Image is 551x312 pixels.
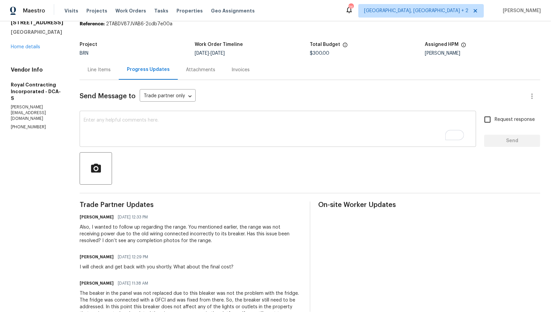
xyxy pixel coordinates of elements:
[11,104,63,122] p: [PERSON_NAME][EMAIL_ADDRESS][DOMAIN_NAME]
[195,51,209,56] span: [DATE]
[80,264,233,270] div: I will check and get back with you shortly. What about the final cost?
[23,7,45,14] span: Maestro
[461,42,466,51] span: The hpm assigned to this work order.
[11,19,63,26] h2: [STREET_ADDRESS]
[80,280,114,287] h6: [PERSON_NAME]
[349,4,353,11] div: 76
[80,51,88,56] span: BRN
[425,51,540,56] div: [PERSON_NAME]
[364,7,468,14] span: [GEOGRAPHIC_DATA], [GEOGRAPHIC_DATA] + 2
[495,116,535,123] span: Request response
[425,42,459,47] h5: Assigned HPM
[176,7,203,14] span: Properties
[80,224,302,244] div: Also, I wanted to follow up regarding the range. You mentioned earlier, the range was not receivi...
[115,7,146,14] span: Work Orders
[80,93,136,100] span: Send Message to
[186,67,215,73] div: Attachments
[140,91,196,102] div: Trade partner only
[11,67,63,73] h4: Vendor Info
[11,81,63,102] h5: Royal Contracting Incorporated - DCA-S
[195,51,225,56] span: -
[211,51,225,56] span: [DATE]
[500,7,541,14] span: [PERSON_NAME]
[118,280,148,287] span: [DATE] 11:38 AM
[11,124,63,130] p: [PHONE_NUMBER]
[211,7,255,14] span: Geo Assignments
[310,51,330,56] span: $300.00
[127,66,170,73] div: Progress Updates
[80,254,114,260] h6: [PERSON_NAME]
[64,7,78,14] span: Visits
[86,7,107,14] span: Projects
[195,42,243,47] h5: Work Order Timeline
[231,67,250,73] div: Invoices
[80,42,97,47] h5: Project
[84,118,472,141] textarea: To enrich screen reader interactions, please activate Accessibility in Grammarly extension settings
[118,214,148,220] span: [DATE] 12:33 PM
[80,214,114,220] h6: [PERSON_NAME]
[80,202,302,208] span: Trade Partner Updates
[11,45,40,49] a: Home details
[342,42,348,51] span: The total cost of line items that have been proposed by Opendoor. This sum includes line items th...
[11,29,63,35] h5: [GEOGRAPHIC_DATA]
[319,202,541,208] span: On-site Worker Updates
[118,254,148,260] span: [DATE] 12:29 PM
[310,42,340,47] h5: Total Budget
[88,67,111,73] div: Line Items
[80,21,540,27] div: 2TABDV87JVAB6-2cdb7e00a
[154,8,168,13] span: Tasks
[80,22,105,26] b: Reference:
